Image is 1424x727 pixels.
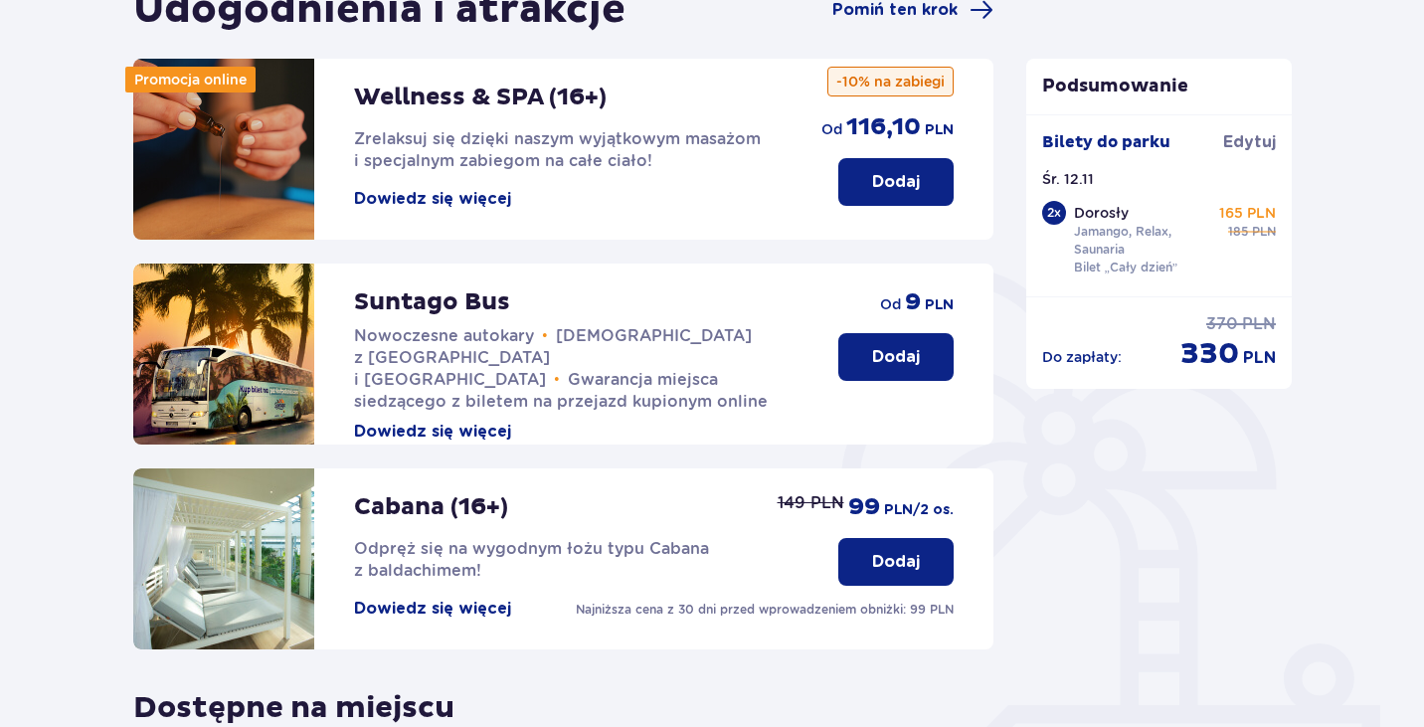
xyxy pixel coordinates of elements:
[838,158,954,206] button: Dodaj
[1206,313,1238,335] span: 370
[576,601,954,619] p: Najniższa cena z 30 dni przed wprowadzeniem obniżki: 99 PLN
[354,492,508,522] p: Cabana (16+)
[133,468,314,649] img: attraction
[1026,75,1293,98] p: Podsumowanie
[1042,201,1066,225] div: 2 x
[354,598,511,620] button: Dowiedz się więcej
[1219,203,1276,223] p: 165 PLN
[1074,203,1129,223] p: Dorosły
[354,539,709,580] span: Odpręż się na wygodnym łożu typu Cabana z baldachimem!
[884,500,954,520] span: PLN /2 os.
[1042,347,1122,367] p: Do zapłaty :
[1242,313,1276,335] span: PLN
[1180,335,1239,373] span: 330
[354,326,534,345] span: Nowoczesne autokary
[1042,169,1094,189] p: Śr. 12.11
[872,171,920,193] p: Dodaj
[133,59,314,240] img: attraction
[846,112,921,142] span: 116,10
[827,67,954,96] p: -10% na zabiegi
[838,538,954,586] button: Dodaj
[1074,259,1178,276] p: Bilet „Cały dzień”
[838,333,954,381] button: Dodaj
[125,67,256,92] div: Promocja online
[354,83,607,112] p: Wellness & SPA (16+)
[778,492,844,514] p: 149 PLN
[1042,131,1170,153] p: Bilety do parku
[133,264,314,445] img: attraction
[1228,223,1248,241] span: 185
[1252,223,1276,241] span: PLN
[1223,131,1276,153] span: Edytuj
[354,421,511,443] button: Dowiedz się więcej
[354,326,752,389] span: [DEMOGRAPHIC_DATA] z [GEOGRAPHIC_DATA] i [GEOGRAPHIC_DATA]
[821,119,842,139] span: od
[880,294,901,314] span: od
[925,295,954,315] span: PLN
[872,346,920,368] p: Dodaj
[925,120,954,140] span: PLN
[905,287,921,317] span: 9
[133,673,454,727] p: Dostępne na miejscu
[848,492,880,522] span: 99
[1074,223,1211,259] p: Jamango, Relax, Saunaria
[354,188,511,210] button: Dowiedz się więcej
[872,551,920,573] p: Dodaj
[354,129,761,170] span: Zrelaksuj się dzięki naszym wyjątkowym masażom i specjalnym zabiegom na całe ciało!
[554,370,560,390] span: •
[542,326,548,346] span: •
[1243,347,1276,369] span: PLN
[354,287,510,317] p: Suntago Bus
